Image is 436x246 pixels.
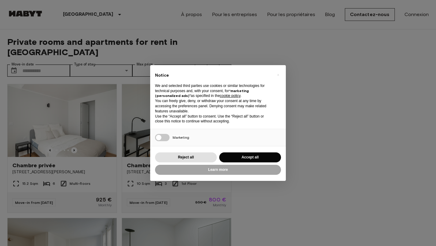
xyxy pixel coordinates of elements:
[155,83,271,98] p: We and selected third parties use cookies or similar technologies for technical purposes and, wit...
[277,71,279,78] span: ×
[155,165,281,175] button: Learn more
[273,70,283,80] button: Close this notice
[155,88,249,98] strong: “marketing (personalized ads)”
[173,135,189,140] span: Marketing
[155,72,271,78] h2: Notice
[155,98,271,114] p: You can freely give, deny, or withdraw your consent at any time by accessing the preferences pane...
[220,94,240,98] a: cookie policy
[155,114,271,124] p: Use the “Accept all” button to consent. Use the “Reject all” button or close this notice to conti...
[155,152,217,162] button: Reject all
[219,152,281,162] button: Accept all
